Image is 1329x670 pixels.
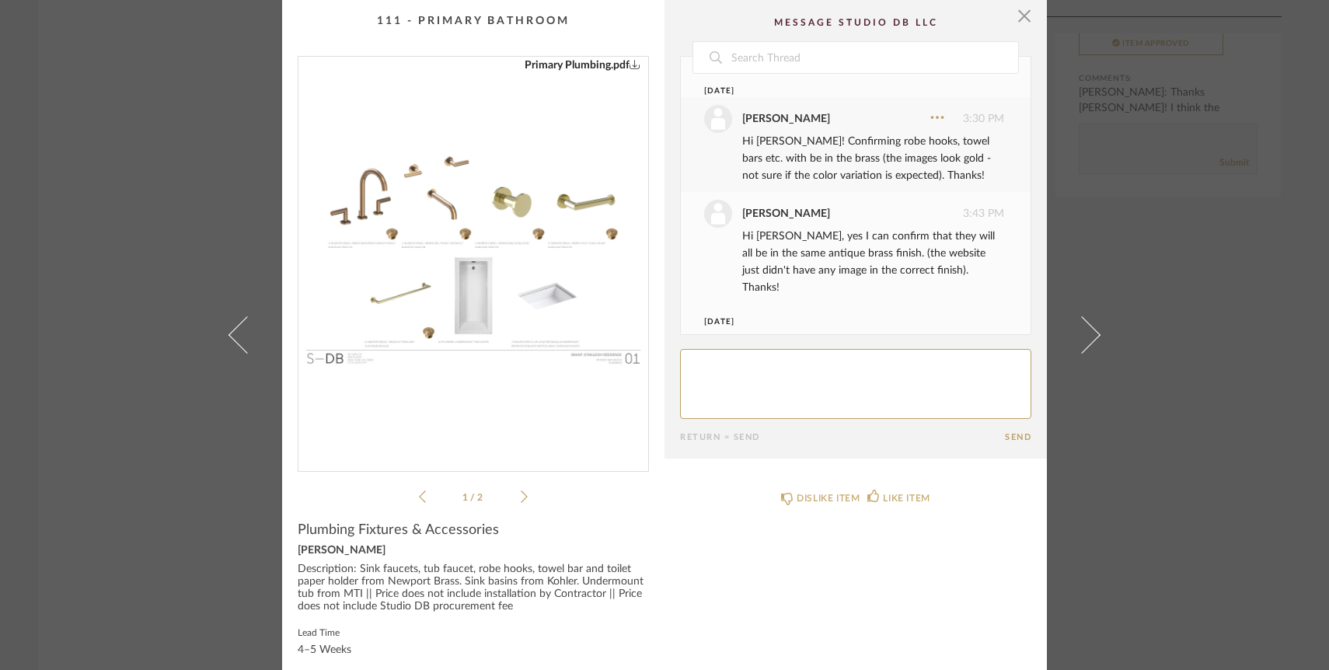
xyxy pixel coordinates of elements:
[680,432,1005,442] div: Return = Send
[298,545,649,557] div: [PERSON_NAME]
[298,564,649,613] div: Description: Sink faucets, tub faucet, robe hooks, towel bar and toilet paper holder from Newport...
[883,490,930,506] div: LIKE ITEM
[1005,432,1031,442] button: Send
[704,316,975,328] div: [DATE]
[298,626,351,638] label: Lead Time
[298,522,499,539] span: Plumbing Fixtures & Accessories
[298,644,351,657] div: 4–5 Weeks
[730,42,1018,73] input: Search Thread
[298,57,648,459] img: 43913be1-855f-4d39-9b31-2ff662dc549a_1000x1000.jpg
[742,228,1004,296] div: Hi [PERSON_NAME], yes I can confirm that they will all be in the same antique brass finish. (the ...
[797,490,860,506] div: DISLIKE ITEM
[742,110,830,127] div: [PERSON_NAME]
[704,105,1004,133] div: 3:30 PM
[704,85,975,97] div: [DATE]
[742,133,1004,184] div: Hi [PERSON_NAME]! Confirming robe hooks, towel bars etc. with be in the brass (the images look go...
[462,493,470,502] span: 1
[477,493,485,502] span: 2
[704,200,1004,228] div: 3:43 PM
[525,57,640,74] a: Primary Plumbing.pdf
[470,493,477,502] span: /
[298,57,648,459] div: 0
[742,205,830,222] div: [PERSON_NAME]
